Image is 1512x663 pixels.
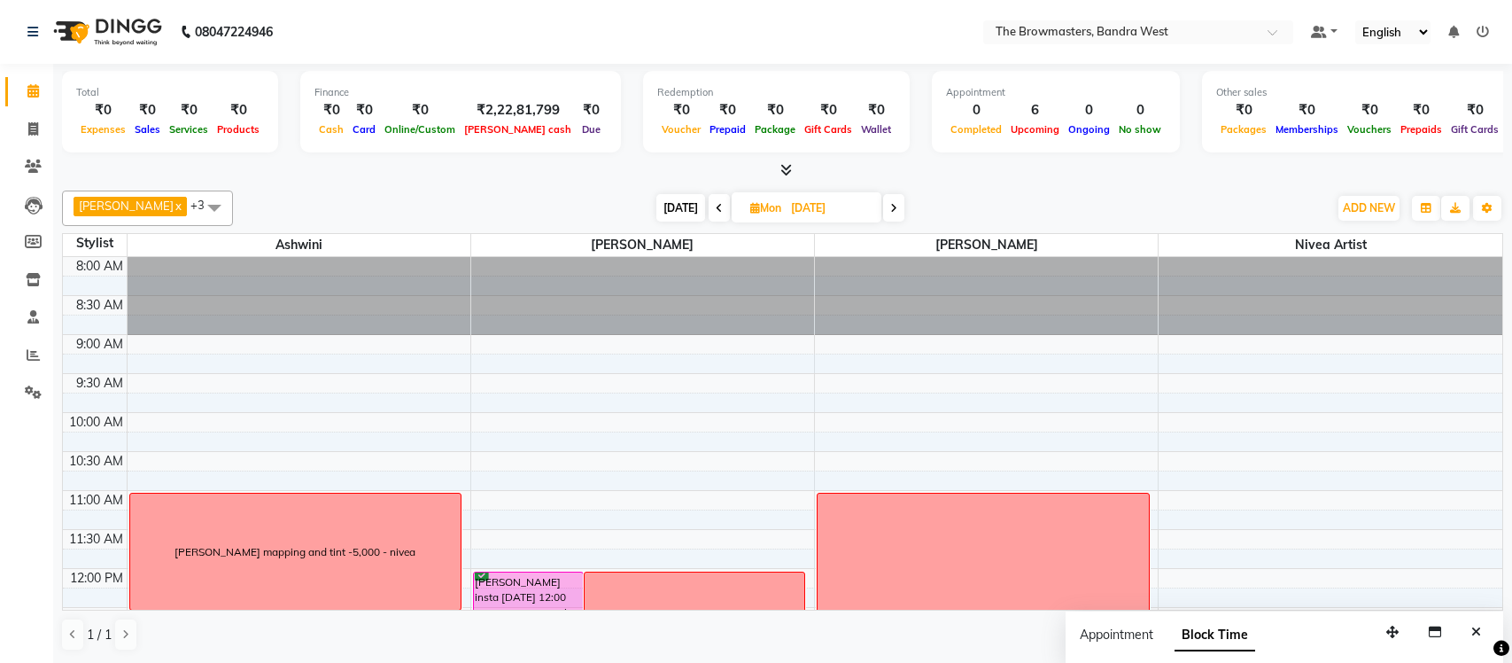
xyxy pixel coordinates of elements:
span: No show [1114,123,1166,136]
span: ADD NEW [1343,201,1395,214]
div: ₹0 [380,100,460,121]
button: Close [1463,619,1489,646]
span: Block Time [1175,620,1255,651]
div: ₹2,22,81,799 [460,100,576,121]
span: Upcoming [1006,123,1064,136]
span: Gift Cards [1446,123,1503,136]
span: Wallet [857,123,896,136]
div: 12:30 PM [66,608,127,627]
span: Completed [946,123,1006,136]
span: Expenses [76,123,130,136]
div: 8:00 AM [73,257,127,276]
div: 0 [1064,100,1114,121]
span: [PERSON_NAME] [471,234,814,256]
span: Prepaid [705,123,750,136]
span: Package [750,123,800,136]
div: Redemption [657,85,896,100]
span: Services [165,123,213,136]
div: ₹0 [750,100,800,121]
div: ₹0 [165,100,213,121]
span: Prepaids [1396,123,1446,136]
span: [PERSON_NAME] [79,199,174,213]
span: Appointment [1080,627,1153,643]
div: 0 [946,100,1006,121]
div: 11:30 AM [66,530,127,549]
span: Cash [314,123,348,136]
div: ₹0 [1396,100,1446,121]
div: ₹0 [1271,100,1343,121]
div: ₹0 [576,100,607,121]
div: ₹0 [1343,100,1396,121]
div: 0 [1114,100,1166,121]
div: 12:00 PM [66,569,127,588]
span: Memberships [1271,123,1343,136]
div: ₹0 [76,100,130,121]
div: ₹0 [800,100,857,121]
div: ₹0 [1216,100,1271,121]
span: 1 / 1 [87,626,112,644]
div: Appointment [946,85,1166,100]
div: ₹0 [314,100,348,121]
div: 6 [1006,100,1064,121]
span: Packages [1216,123,1271,136]
input: 2025-10-06 [786,195,874,222]
span: Gift Cards [800,123,857,136]
b: 08047224946 [195,7,273,57]
span: Nivea Artist [1159,234,1502,256]
div: Finance [314,85,607,100]
span: +3 [190,198,218,212]
div: Other sales [1216,85,1503,100]
div: ₹0 [213,100,264,121]
div: ₹0 [705,100,750,121]
div: 11:00 AM [66,491,127,510]
span: Due [578,123,605,136]
img: logo [45,7,167,57]
span: Ongoing [1064,123,1114,136]
div: ₹0 [130,100,165,121]
div: 9:30 AM [73,374,127,393]
span: Voucher [657,123,705,136]
span: Sales [130,123,165,136]
div: 8:30 AM [73,296,127,315]
span: [PERSON_NAME] [815,234,1158,256]
div: 9:00 AM [73,335,127,354]
a: x [174,199,182,213]
div: [PERSON_NAME] mapping and tint -5,000 - nivea [174,544,415,560]
span: Products [213,123,264,136]
div: Total [76,85,264,100]
div: ₹0 [348,100,380,121]
div: ₹0 [857,100,896,121]
span: [DATE] [656,194,705,222]
div: Stylist [63,234,127,253]
div: 10:30 AM [66,452,127,471]
div: ₹0 [1446,100,1503,121]
span: Vouchers [1343,123,1396,136]
span: Card [348,123,380,136]
div: 10:00 AM [66,413,127,432]
div: ₹0 [657,100,705,121]
span: Mon [746,201,786,214]
span: [PERSON_NAME] cash [460,123,576,136]
button: ADD NEW [1338,196,1400,221]
span: Ashwini [128,234,470,256]
span: Online/Custom [380,123,460,136]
